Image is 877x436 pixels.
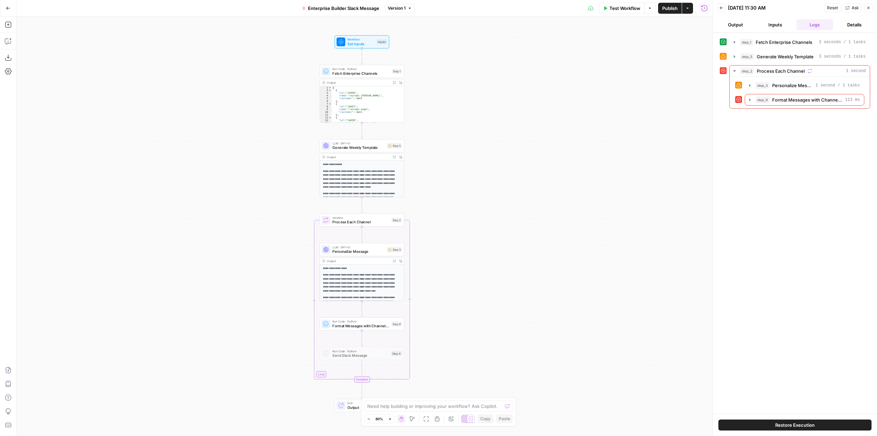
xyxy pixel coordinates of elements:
[392,69,402,74] div: Step 1
[361,48,363,64] g: Edge from start to step_1
[755,82,769,89] span: step_3
[320,116,332,119] div: 12
[320,114,332,116] div: 11
[836,19,873,30] button: Details
[320,103,332,105] div: 7
[308,5,379,12] span: Enterprise Builder Slack Message
[327,80,389,85] div: Output
[599,3,644,14] button: Test Workflow
[755,96,769,103] span: step_6
[852,5,859,11] span: Ask
[332,323,389,329] span: Format Messages with Channel IDs
[332,71,390,76] span: Fetch Enterprise Channels
[320,86,332,89] div: 1
[320,214,404,227] div: LoopIterationProcess Each ChannelStep 2
[772,82,813,89] span: Personalize Message
[827,5,838,11] span: Reset
[320,105,332,108] div: 8
[320,119,332,122] div: 13
[347,37,374,42] span: Workflow
[320,92,332,94] div: 3
[320,317,404,330] div: Run Code · PythonFormat Messages with Channel IDsStep 6
[730,51,870,62] button: 3 seconds / 1 tasks
[320,399,404,412] div: EndOutput
[361,197,363,213] g: Edge from step_5 to step_2
[796,19,833,30] button: Logs
[757,68,805,74] span: Process Each Channel
[332,349,389,353] span: Run Code · Python
[740,53,754,60] span: step_5
[775,422,815,428] span: Restore Execution
[730,77,870,108] div: 1 second
[361,382,363,398] g: Edge from step_2-iteration-end to end
[332,319,389,324] span: Run Code · Python
[740,39,753,46] span: step_1
[745,94,864,105] button: 113 ms
[320,108,332,111] div: 9
[332,145,385,150] span: Generate Weekly Template
[332,249,385,254] span: Personalize Message
[609,5,640,12] span: Test Workflow
[391,351,402,356] div: Step 4
[756,39,812,46] span: Fetch Enterprise Channels
[320,111,332,114] div: 10
[385,4,415,13] button: Version 1
[499,416,510,422] span: Paste
[320,376,404,382] div: Complete
[819,54,866,60] span: 3 seconds / 1 tasks
[361,331,363,346] g: Edge from step_6 to step_4
[347,401,384,405] span: End
[328,103,331,105] span: Toggle code folding, rows 7 through 11
[387,143,402,149] div: Step 5
[842,3,862,12] button: Ask
[662,5,678,12] span: Publish
[332,67,390,71] span: Run Code · Python
[332,245,385,249] span: LLM · GPT-4.1
[375,416,383,422] span: 80%
[392,217,402,222] div: Step 2
[298,3,383,14] button: Enterprise Builder Slack Message
[658,3,682,14] button: Publish
[478,414,493,423] button: Copy
[361,227,363,243] g: Edge from step_2 to step_3
[328,86,331,89] span: Toggle code folding, rows 1 through 62
[815,82,860,89] span: 1 second / 1 tasks
[717,19,754,30] button: Output
[480,416,491,422] span: Copy
[347,41,374,47] span: Set Inputs
[387,247,402,252] div: Step 3
[320,94,332,97] div: 4
[730,37,870,48] button: 3 seconds / 1 tasks
[361,301,363,317] g: Edge from step_3 to step_6
[332,215,389,220] span: Iteration
[757,53,814,60] span: Generate Weekly Template
[819,39,866,45] span: 3 seconds / 1 tasks
[496,414,513,423] button: Paste
[354,376,370,382] div: Complete
[745,80,864,91] button: 1 second / 1 tasks
[718,420,872,431] button: Restore Execution
[361,123,363,139] g: Edge from step_1 to step_5
[347,405,384,410] span: Output
[824,3,841,12] button: Reset
[327,155,389,159] div: Output
[845,97,860,103] span: 113 ms
[320,100,332,103] div: 6
[332,141,385,145] span: LLM · GPT-4.1
[772,96,842,103] span: Format Messages with Channel IDs
[332,353,389,358] span: Send Slack Message
[320,35,404,48] div: WorkflowSet InputsInputs
[320,89,332,92] div: 2
[846,68,866,74] span: 1 second
[392,321,402,326] div: Step 6
[328,116,331,119] span: Toggle code folding, rows 12 through 16
[332,219,389,225] span: Process Each Channel
[388,5,406,11] span: Version 1
[327,259,389,263] div: Output
[740,68,754,74] span: step_2
[730,66,870,76] button: 1 second
[320,122,332,125] div: 14
[757,19,794,30] button: Inputs
[320,347,404,360] div: Run Code · PythonSend Slack MessageStep 4
[320,97,332,100] div: 5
